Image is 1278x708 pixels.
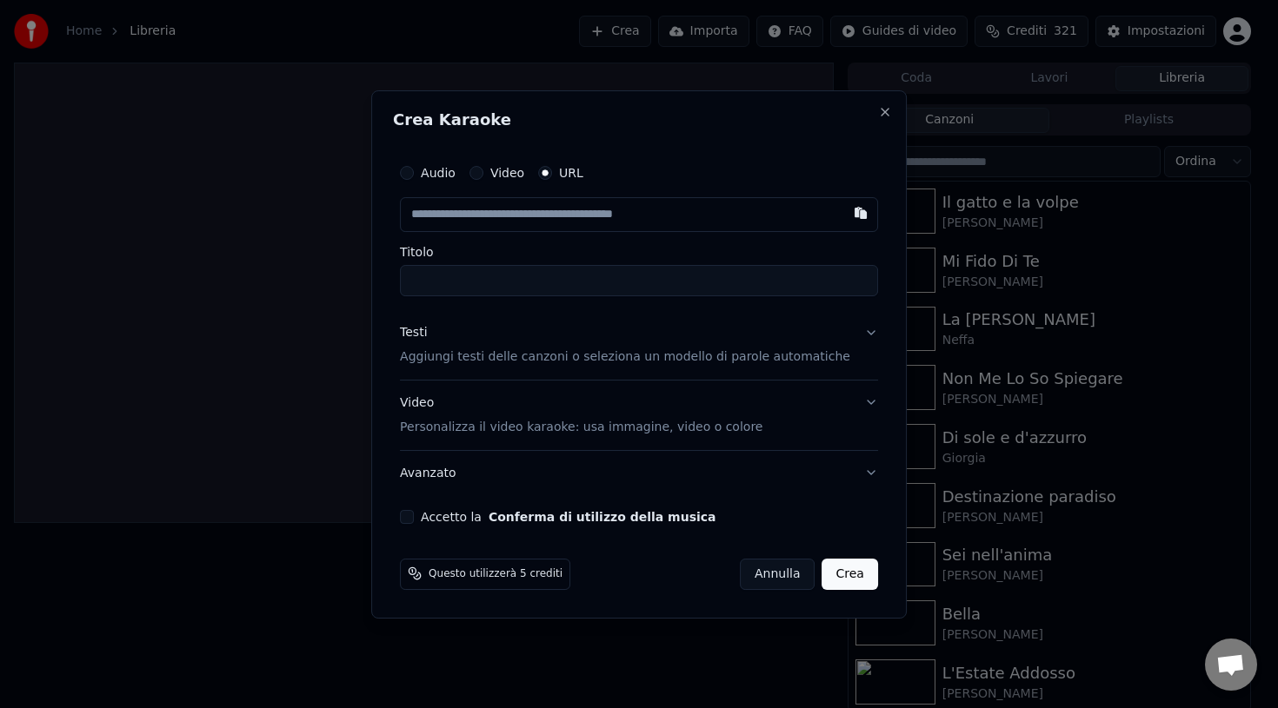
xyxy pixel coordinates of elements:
[822,558,878,589] button: Crea
[400,324,427,341] div: Testi
[421,510,716,522] label: Accetto la
[400,450,878,495] button: Avanzato
[400,348,850,366] p: Aggiungi testi delle canzoni o seleziona un modello di parole automatiche
[393,112,885,128] h2: Crea Karaoke
[421,167,456,179] label: Audio
[740,558,815,589] button: Annulla
[490,167,524,179] label: Video
[400,418,762,435] p: Personalizza il video karaoke: usa immagine, video o colore
[400,394,762,436] div: Video
[559,167,583,179] label: URL
[429,566,562,580] span: Questo utilizzerà 5 crediti
[400,246,878,258] label: Titolo
[489,510,716,522] button: Accetto la
[400,380,878,450] button: VideoPersonalizza il video karaoke: usa immagine, video o colore
[400,310,878,380] button: TestiAggiungi testi delle canzoni o seleziona un modello di parole automatiche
